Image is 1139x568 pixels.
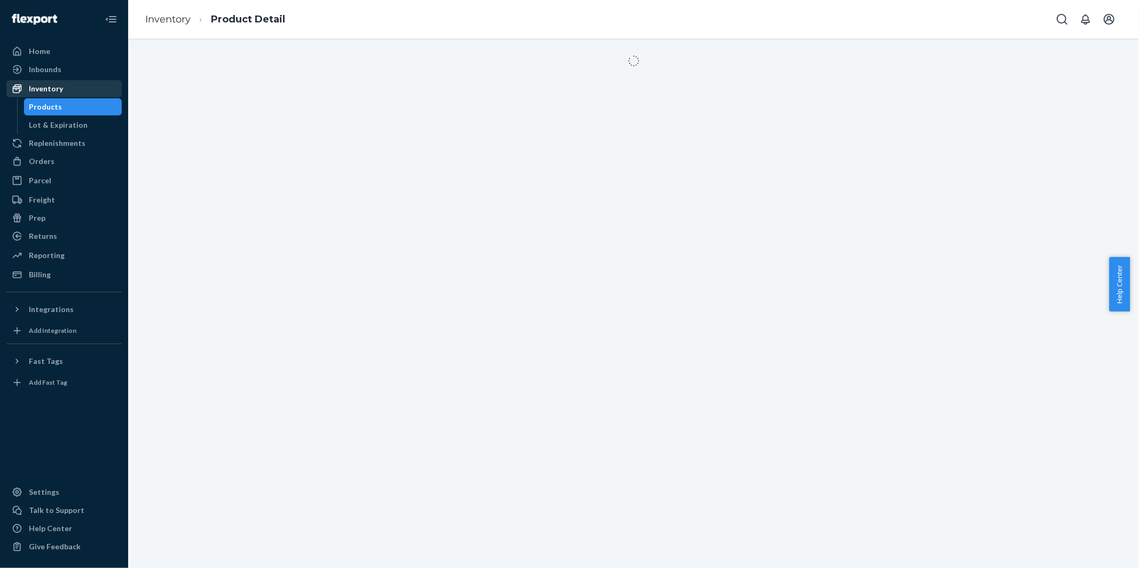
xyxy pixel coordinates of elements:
div: Billing [29,269,51,280]
button: Open account menu [1098,9,1120,30]
a: Settings [6,484,122,501]
button: Close Navigation [100,9,122,30]
div: Returns [29,231,57,242]
a: Add Integration [6,322,122,339]
button: Give Feedback [6,538,122,555]
button: Fast Tags [6,353,122,370]
div: Settings [29,487,59,497]
div: Parcel [29,175,51,186]
a: Help Center [6,520,122,537]
div: Help Center [29,523,72,534]
div: Add Integration [29,326,76,335]
img: Flexport logo [12,14,57,25]
a: Product Detail [211,13,285,25]
div: Inbounds [29,64,61,75]
a: Add Fast Tag [6,374,122,391]
div: Reporting [29,250,65,261]
div: Freight [29,194,55,205]
a: Freight [6,191,122,208]
div: Fast Tags [29,356,63,367]
a: Billing [6,266,122,283]
div: Prep [29,213,45,223]
button: Talk to Support [6,502,122,519]
div: Give Feedback [29,541,81,552]
a: Inbounds [6,61,122,78]
a: Prep [6,209,122,227]
div: Integrations [29,304,74,315]
a: Products [24,98,122,115]
a: Lot & Expiration [24,116,122,134]
div: Orders [29,156,54,167]
button: Open notifications [1075,9,1096,30]
div: Replenishments [29,138,85,149]
a: Inventory [6,80,122,97]
button: Integrations [6,301,122,318]
a: Home [6,43,122,60]
div: Lot & Expiration [29,120,88,130]
a: Returns [6,228,122,245]
a: Replenishments [6,135,122,152]
div: Products [29,102,62,112]
a: Parcel [6,172,122,189]
button: Open Search Box [1051,9,1073,30]
div: Add Fast Tag [29,378,67,387]
a: Reporting [6,247,122,264]
div: Talk to Support [29,505,84,516]
div: Home [29,46,50,57]
a: Orders [6,153,122,170]
a: Inventory [145,13,191,25]
div: Inventory [29,83,63,94]
button: Help Center [1109,257,1130,312]
ol: breadcrumbs [137,4,294,35]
